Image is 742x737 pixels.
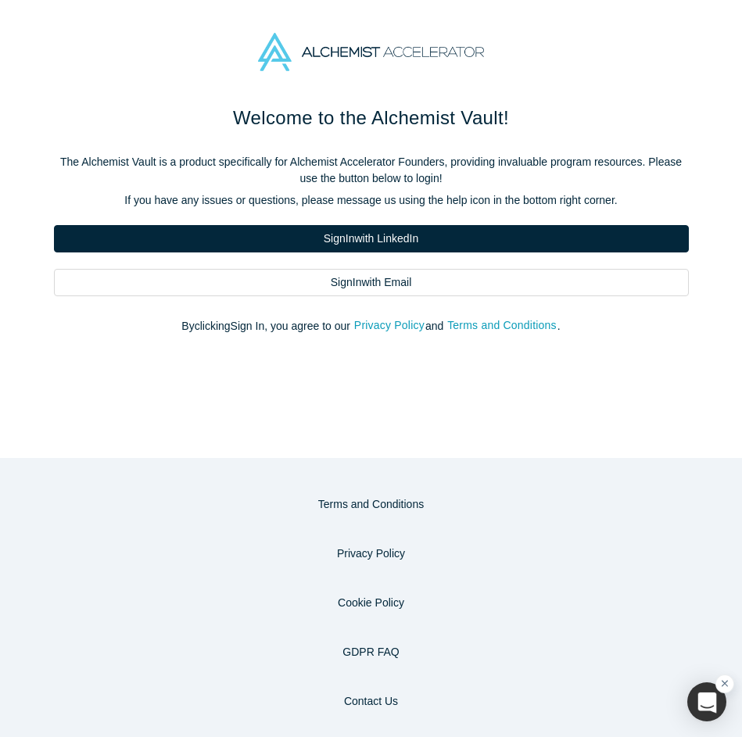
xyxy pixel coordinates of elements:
[328,688,414,715] a: Contact Us
[54,154,689,187] p: The Alchemist Vault is a product specifically for Alchemist Accelerator Founders, providing inval...
[54,225,689,252] a: SignInwith LinkedIn
[446,317,557,335] button: Terms and Conditions
[326,639,415,666] a: GDPR FAQ
[353,317,425,335] button: Privacy Policy
[321,589,421,617] button: Cookie Policy
[54,104,689,132] h1: Welcome to the Alchemist Vault!
[258,33,483,71] img: Alchemist Accelerator Logo
[54,269,689,296] a: SignInwith Email
[321,540,421,567] button: Privacy Policy
[302,491,440,518] button: Terms and Conditions
[54,318,689,335] p: By clicking Sign In , you agree to our and .
[54,192,689,209] p: If you have any issues or questions, please message us using the help icon in the bottom right co...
